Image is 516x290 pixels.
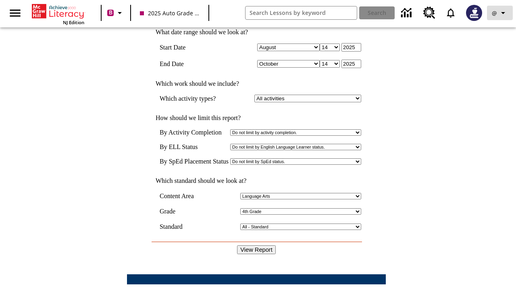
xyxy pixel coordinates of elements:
a: Notifications [440,2,461,23]
td: Content Area [160,193,204,200]
span: B [109,8,112,18]
span: NJ Edition [63,19,84,25]
td: Standard [160,223,192,230]
img: Avatar [466,5,482,21]
td: Start Date [160,43,227,52]
td: End Date [160,60,227,68]
td: What date range should we look at? [152,29,361,36]
button: Select a new avatar [461,2,487,23]
td: Which activity types? [160,95,227,102]
td: By Activity Completion [160,129,229,136]
td: Which standard should we look at? [152,177,361,184]
span: 2025 Auto Grade 10 [140,9,200,17]
div: Home [32,2,84,25]
button: Boost Class color is violet red. Change class color [104,6,128,20]
input: search field [246,6,357,19]
td: How should we limit this report? [152,114,361,122]
td: By ELL Status [160,143,229,151]
td: Which work should we include? [152,80,361,87]
input: View Report [237,245,276,254]
a: Resource Center, Will open in new tab [418,2,440,24]
td: By SpEd Placement Status [160,158,229,165]
a: Data Center [396,2,418,24]
button: Open side menu [3,1,27,25]
span: @ [492,9,497,17]
button: Profile/Settings [487,6,513,20]
td: Grade [160,208,183,215]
